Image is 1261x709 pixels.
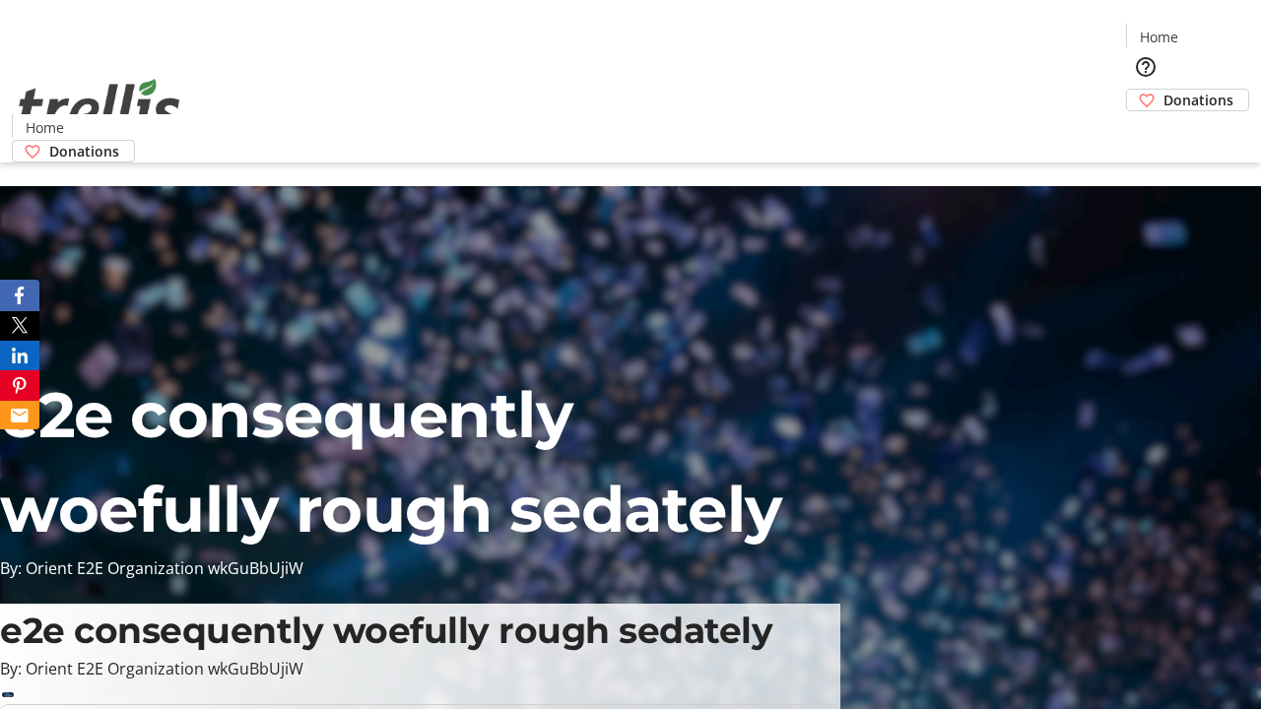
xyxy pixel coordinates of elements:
[1126,89,1249,111] a: Donations
[1126,111,1165,151] button: Cart
[1126,47,1165,87] button: Help
[12,140,135,162] a: Donations
[49,141,119,161] span: Donations
[1127,27,1190,47] a: Home
[1140,27,1178,47] span: Home
[12,57,187,156] img: Orient E2E Organization wkGuBbUjiW's Logo
[1163,90,1233,110] span: Donations
[13,117,76,138] a: Home
[26,117,64,138] span: Home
